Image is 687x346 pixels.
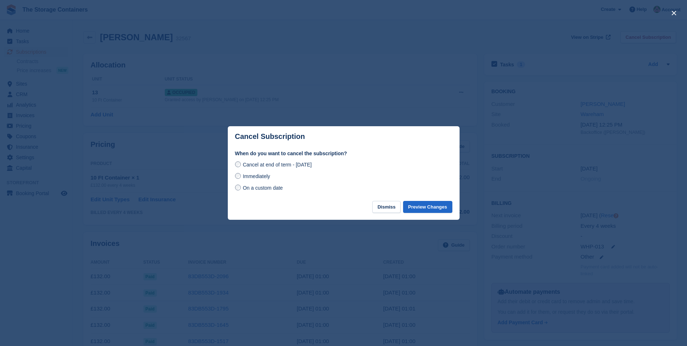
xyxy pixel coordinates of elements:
label: When do you want to cancel the subscription? [235,150,452,157]
p: Cancel Subscription [235,132,305,141]
span: Immediately [243,173,270,179]
span: Cancel at end of term - [DATE] [243,162,311,168]
span: On a custom date [243,185,283,191]
button: Preview Changes [403,201,452,213]
input: On a custom date [235,185,241,190]
button: Dismiss [372,201,401,213]
input: Cancel at end of term - [DATE] [235,161,241,167]
input: Immediately [235,173,241,179]
button: close [668,7,680,19]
